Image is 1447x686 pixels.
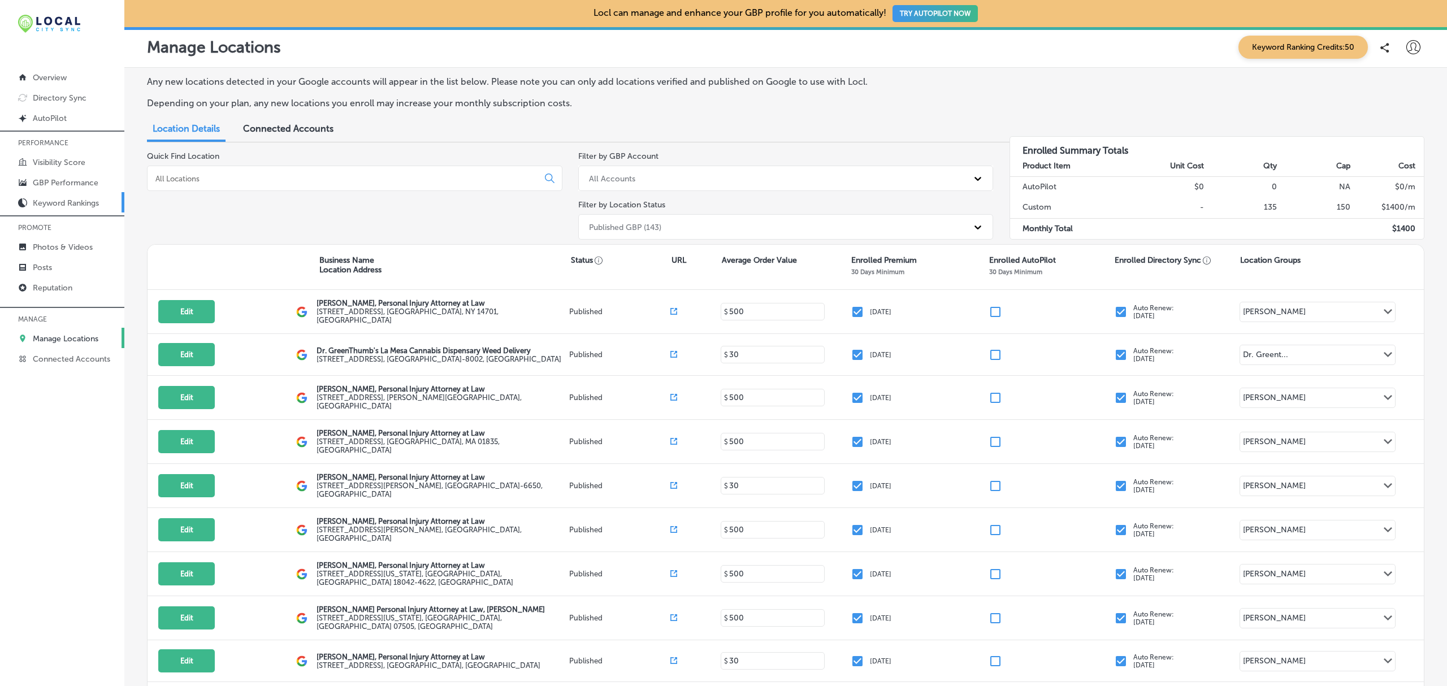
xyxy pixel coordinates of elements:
[317,299,566,307] p: [PERSON_NAME], Personal Injury Attorney at Law
[319,255,382,275] p: Business Name Location Address
[1351,156,1424,177] th: Cost
[296,568,307,580] img: logo
[578,200,665,210] label: Filter by Location Status
[870,526,891,534] p: [DATE]
[724,482,728,490] p: $
[870,570,891,578] p: [DATE]
[18,15,80,33] img: 12321ecb-abad-46dd-be7f-2600e8d3409flocal-city-sync-logo-rectangle.png
[1240,255,1301,265] p: Location Groups
[317,437,566,454] label: [STREET_ADDRESS] , [GEOGRAPHIC_DATA], MA 01835, [GEOGRAPHIC_DATA]
[1277,156,1350,177] th: Cap
[33,158,85,167] p: Visibility Score
[317,605,566,614] p: [PERSON_NAME] Personal Injury Attorney at Law, [PERSON_NAME]
[296,436,307,448] img: logo
[1133,304,1174,320] p: Auto Renew: [DATE]
[158,649,215,672] button: Edit
[317,526,566,542] label: [STREET_ADDRESS][PERSON_NAME] , [GEOGRAPHIC_DATA], [GEOGRAPHIC_DATA]
[317,661,540,670] label: [STREET_ADDRESS] , [GEOGRAPHIC_DATA], [GEOGRAPHIC_DATA]
[1277,176,1350,197] td: NA
[317,307,566,324] label: [STREET_ADDRESS] , [GEOGRAPHIC_DATA], NY 14701, [GEOGRAPHIC_DATA]
[33,178,98,188] p: GBP Performance
[1243,481,1306,494] div: [PERSON_NAME]
[1132,156,1205,177] th: Unit Cost
[1243,613,1306,626] div: [PERSON_NAME]
[1243,393,1306,406] div: [PERSON_NAME]
[1132,176,1205,197] td: $0
[870,614,891,622] p: [DATE]
[569,570,670,578] p: Published
[1023,161,1071,171] strong: Product Item
[569,393,670,402] p: Published
[1132,197,1205,218] td: -
[158,300,215,323] button: Edit
[296,349,307,361] img: logo
[33,93,86,103] p: Directory Sync
[569,307,670,316] p: Published
[158,518,215,541] button: Edit
[1133,566,1174,582] p: Auto Renew: [DATE]
[158,606,215,629] button: Edit
[569,657,670,665] p: Published
[147,151,219,161] label: Quick Find Location
[1351,176,1424,197] td: $ 0 /m
[724,526,728,534] p: $
[1133,478,1174,494] p: Auto Renew: [DATE]
[33,114,67,123] p: AutoPilot
[724,438,728,446] p: $
[1243,350,1288,363] div: Dr. Greent...
[1133,390,1174,406] p: Auto Renew: [DATE]
[296,480,307,492] img: logo
[1277,197,1350,218] td: 150
[893,5,978,22] button: TRY AUTOPILOT NOW
[724,657,728,665] p: $
[158,474,215,497] button: Edit
[1205,176,1277,197] td: 0
[243,123,333,134] span: Connected Accounts
[33,263,52,272] p: Posts
[1010,218,1132,239] td: Monthly Total
[989,268,1042,276] p: 30 Days Minimum
[1243,656,1306,669] div: [PERSON_NAME]
[33,354,110,364] p: Connected Accounts
[317,393,566,410] label: [STREET_ADDRESS] , [PERSON_NAME][GEOGRAPHIC_DATA], [GEOGRAPHIC_DATA]
[722,255,797,265] p: Average Order Value
[147,38,281,57] p: Manage Locations
[1351,197,1424,218] td: $ 1400 /m
[870,657,891,665] p: [DATE]
[578,151,658,161] label: Filter by GBP Account
[158,343,215,366] button: Edit
[317,473,566,481] p: [PERSON_NAME], Personal Injury Attorney at Law
[1243,525,1306,538] div: [PERSON_NAME]
[724,394,728,402] p: $
[724,351,728,359] p: $
[296,392,307,403] img: logo
[851,255,917,265] p: Enrolled Premium
[33,334,98,344] p: Manage Locations
[33,73,67,83] p: Overview
[158,562,215,585] button: Edit
[724,570,728,578] p: $
[296,613,307,624] img: logo
[158,386,215,409] button: Edit
[317,346,561,355] p: Dr. GreenThumb's La Mesa Cannabis Dispensary Weed Delivery
[1205,197,1277,218] td: 135
[317,429,566,437] p: [PERSON_NAME], Personal Injury Attorney at Law
[1010,197,1132,218] td: Custom
[870,482,891,490] p: [DATE]
[1133,347,1174,363] p: Auto Renew: [DATE]
[317,614,566,631] label: [STREET_ADDRESS][US_STATE] , [GEOGRAPHIC_DATA], [GEOGRAPHIC_DATA] 07505, [GEOGRAPHIC_DATA]
[317,653,540,661] p: [PERSON_NAME], Personal Injury Attorney at Law
[147,98,977,108] p: Depending on your plan, any new locations you enroll may increase your monthly subscription costs.
[851,268,904,276] p: 30 Days Minimum
[33,283,72,293] p: Reputation
[1238,36,1368,59] span: Keyword Ranking Credits: 50
[1351,218,1424,239] td: $ 1400
[33,198,99,208] p: Keyword Rankings
[589,222,661,232] div: Published GBP (143)
[296,306,307,318] img: logo
[1243,569,1306,582] div: [PERSON_NAME]
[296,524,307,536] img: logo
[569,350,670,359] p: Published
[317,355,561,363] label: [STREET_ADDRESS] , [GEOGRAPHIC_DATA]-8002, [GEOGRAPHIC_DATA]
[317,561,566,570] p: [PERSON_NAME], Personal Injury Attorney at Law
